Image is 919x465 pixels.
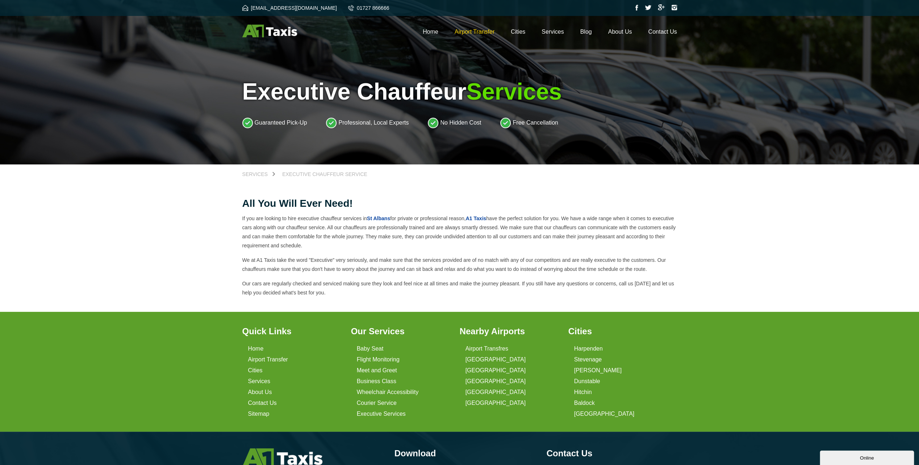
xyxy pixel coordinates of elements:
a: Dunstable [574,378,600,385]
a: Executive Services [357,411,406,417]
h3: Contact Us [547,448,677,458]
iframe: chat widget [820,449,915,465]
h3: Cities [568,326,668,336]
h1: Executive Chauffeur [242,78,677,105]
p: We at A1 Taxis take the word "Executive" very seriously, and make sure that the services provided... [242,256,677,274]
a: Cities [511,29,525,35]
a: About Us [248,389,272,395]
a: Cities [248,367,263,374]
span: Services [466,79,561,105]
a: Contact Us [648,29,677,35]
a: Hitchin [574,389,592,395]
a: Baby Seat [357,345,384,352]
li: No Hidden Cost [428,117,481,128]
a: Services [248,378,270,385]
li: Free Cancellation [500,117,558,128]
a: [GEOGRAPHIC_DATA] [465,389,526,395]
p: If you are looking to hire executive chauffeur services in for private or professional reason, ha... [242,214,677,250]
a: Courier Service [357,400,397,406]
li: Professional, Local Experts [326,117,409,128]
a: Blog [580,29,592,35]
a: Baldock [574,400,595,406]
a: Meet and Greet [357,367,397,374]
img: Google Plus [658,4,665,11]
span: Services [242,171,268,177]
a: About Us [608,29,632,35]
li: Guaranteed Pick-Up [242,117,307,128]
a: Wheelchair Accessibility [357,389,419,395]
a: Flight Monitoring [357,356,400,363]
a: St Albans [367,215,390,221]
a: Sitemap [248,411,270,417]
h2: All you will ever need! [242,198,677,209]
img: A1 Taxis St Albans LTD [242,25,297,37]
p: Our cars are regularly checked and serviced making sure they look and feel nice at all times and ... [242,279,677,297]
a: Executive Chauffeur Service [275,172,375,177]
a: A1 Taxis [466,215,486,221]
a: [PERSON_NAME] [574,367,622,374]
img: Twitter [645,5,651,10]
a: Home [423,29,438,35]
h3: Download [394,448,525,458]
a: Services [542,29,564,35]
a: [GEOGRAPHIC_DATA] [574,411,635,417]
a: Business Class [357,378,396,385]
a: [GEOGRAPHIC_DATA] [465,356,526,363]
h3: Quick Links [242,326,342,336]
a: Stevenage [574,356,602,363]
a: [EMAIL_ADDRESS][DOMAIN_NAME] [242,5,337,11]
a: [GEOGRAPHIC_DATA] [465,378,526,385]
a: Harpenden [574,345,603,352]
a: Airport Transfer [248,356,288,363]
a: Home [248,345,264,352]
a: Services [242,172,275,177]
img: Facebook [635,5,638,11]
a: 01727 866666 [348,5,389,11]
a: Airport Transfres [465,345,508,352]
a: [GEOGRAPHIC_DATA] [465,367,526,374]
h3: Nearby Airports [460,326,560,336]
a: [GEOGRAPHIC_DATA] [465,400,526,406]
h3: Our Services [351,326,451,336]
a: Contact Us [248,400,277,406]
img: Instagram [671,5,677,11]
span: Executive Chauffeur Service [282,171,367,177]
a: Airport Transfer [455,29,494,35]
